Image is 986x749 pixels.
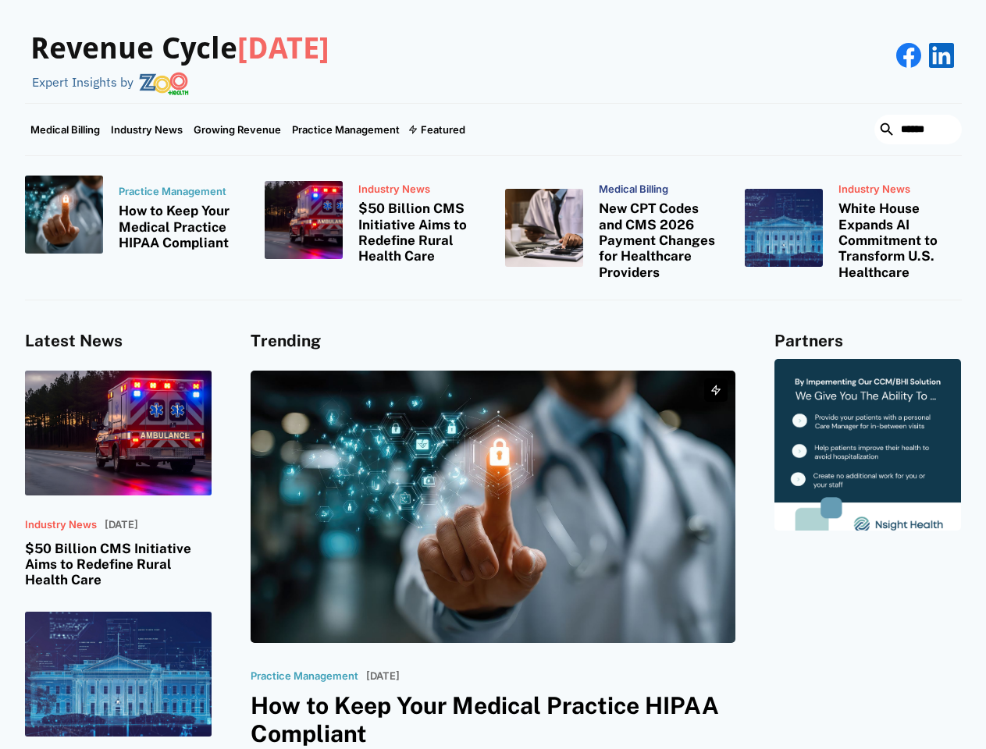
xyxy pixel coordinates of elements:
[237,31,329,66] span: [DATE]
[251,670,358,683] p: Practice Management
[119,186,242,198] p: Practice Management
[188,104,287,155] a: Growing Revenue
[745,176,962,281] a: Industry NewsWhite House Expands AI Commitment to Transform U.S. Healthcare
[25,519,97,531] p: Industry News
[25,104,105,155] a: Medical Billing
[30,31,329,67] h3: Revenue Cycle
[366,670,400,683] p: [DATE]
[25,371,212,588] a: Industry News[DATE]$50 Billion CMS Initiative Aims to Redefine Rural Health Care
[251,332,736,351] h4: Trending
[25,16,329,95] a: Revenue Cycle[DATE]Expert Insights by
[119,203,242,250] h3: How to Keep Your Medical Practice HIPAA Compliant
[774,332,961,351] h4: Partners
[25,332,212,351] h4: Latest News
[287,104,405,155] a: Practice Management
[505,176,722,281] a: Medical BillingNew CPT Codes and CMS 2026 Payment Changes for Healthcare Providers
[405,104,471,155] div: Featured
[265,176,482,264] a: Industry News$50 Billion CMS Initiative Aims to Redefine Rural Health Care
[25,176,242,254] a: Practice ManagementHow to Keep Your Medical Practice HIPAA Compliant
[105,104,188,155] a: Industry News
[25,541,212,588] h3: $50 Billion CMS Initiative Aims to Redefine Rural Health Care
[838,201,962,280] h3: White House Expands AI Commitment to Transform U.S. Healthcare
[358,201,482,264] h3: $50 Billion CMS Initiative Aims to Redefine Rural Health Care
[599,183,722,196] p: Medical Billing
[838,183,962,196] p: Industry News
[32,75,133,90] div: Expert Insights by
[358,183,482,196] p: Industry News
[421,123,465,136] div: Featured
[105,519,138,531] p: [DATE]
[599,201,722,280] h3: New CPT Codes and CMS 2026 Payment Changes for Healthcare Providers
[251,691,736,747] h3: How to Keep Your Medical Practice HIPAA Compliant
